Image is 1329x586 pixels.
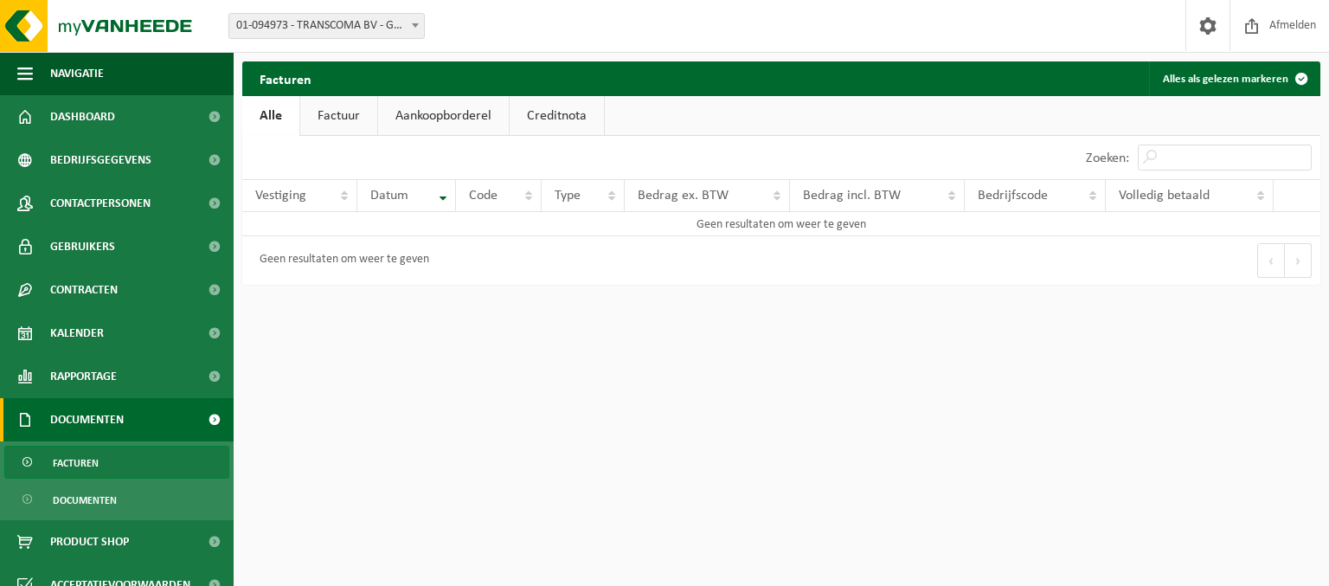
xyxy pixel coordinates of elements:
[378,96,509,136] a: Aankoopborderel
[1086,151,1129,165] label: Zoeken:
[50,52,104,95] span: Navigatie
[1257,243,1285,278] button: Previous
[53,447,99,480] span: Facturen
[469,189,498,203] span: Code
[9,548,289,586] iframe: chat widget
[251,245,429,276] div: Geen resultaten om weer te geven
[50,182,151,225] span: Contactpersonen
[803,189,901,203] span: Bedrag incl. BTW
[1149,61,1319,96] button: Alles als gelezen markeren
[50,312,104,355] span: Kalender
[978,189,1048,203] span: Bedrijfscode
[1285,243,1312,278] button: Next
[228,13,425,39] span: 01-094973 - TRANSCOMA BV - GENK
[50,398,124,441] span: Documenten
[300,96,377,136] a: Factuur
[242,61,329,95] h2: Facturen
[50,225,115,268] span: Gebruikers
[4,446,229,479] a: Facturen
[638,189,729,203] span: Bedrag ex. BTW
[50,138,151,182] span: Bedrijfsgegevens
[53,484,117,517] span: Documenten
[50,355,117,398] span: Rapportage
[510,96,604,136] a: Creditnota
[50,268,118,312] span: Contracten
[1119,189,1210,203] span: Volledig betaald
[50,520,129,563] span: Product Shop
[242,96,299,136] a: Alle
[255,189,306,203] span: Vestiging
[242,212,1320,236] td: Geen resultaten om weer te geven
[229,14,424,38] span: 01-094973 - TRANSCOMA BV - GENK
[50,95,115,138] span: Dashboard
[555,189,581,203] span: Type
[4,483,229,516] a: Documenten
[370,189,408,203] span: Datum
